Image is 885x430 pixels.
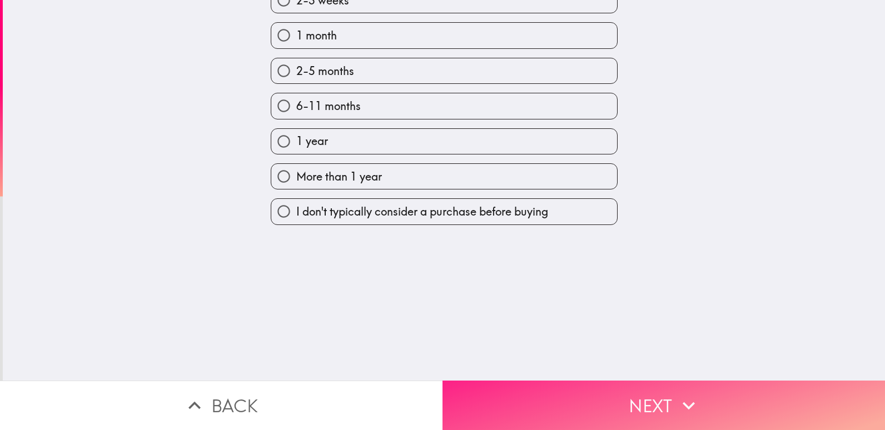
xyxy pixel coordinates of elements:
[271,129,617,154] button: 1 year
[296,169,382,184] span: More than 1 year
[271,93,617,118] button: 6-11 months
[442,381,885,430] button: Next
[296,204,548,219] span: I don't typically consider a purchase before buying
[296,98,361,114] span: 6-11 months
[271,23,617,48] button: 1 month
[296,28,337,43] span: 1 month
[271,58,617,83] button: 2-5 months
[271,199,617,224] button: I don't typically consider a purchase before buying
[271,164,617,189] button: More than 1 year
[296,63,354,79] span: 2-5 months
[296,133,328,149] span: 1 year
